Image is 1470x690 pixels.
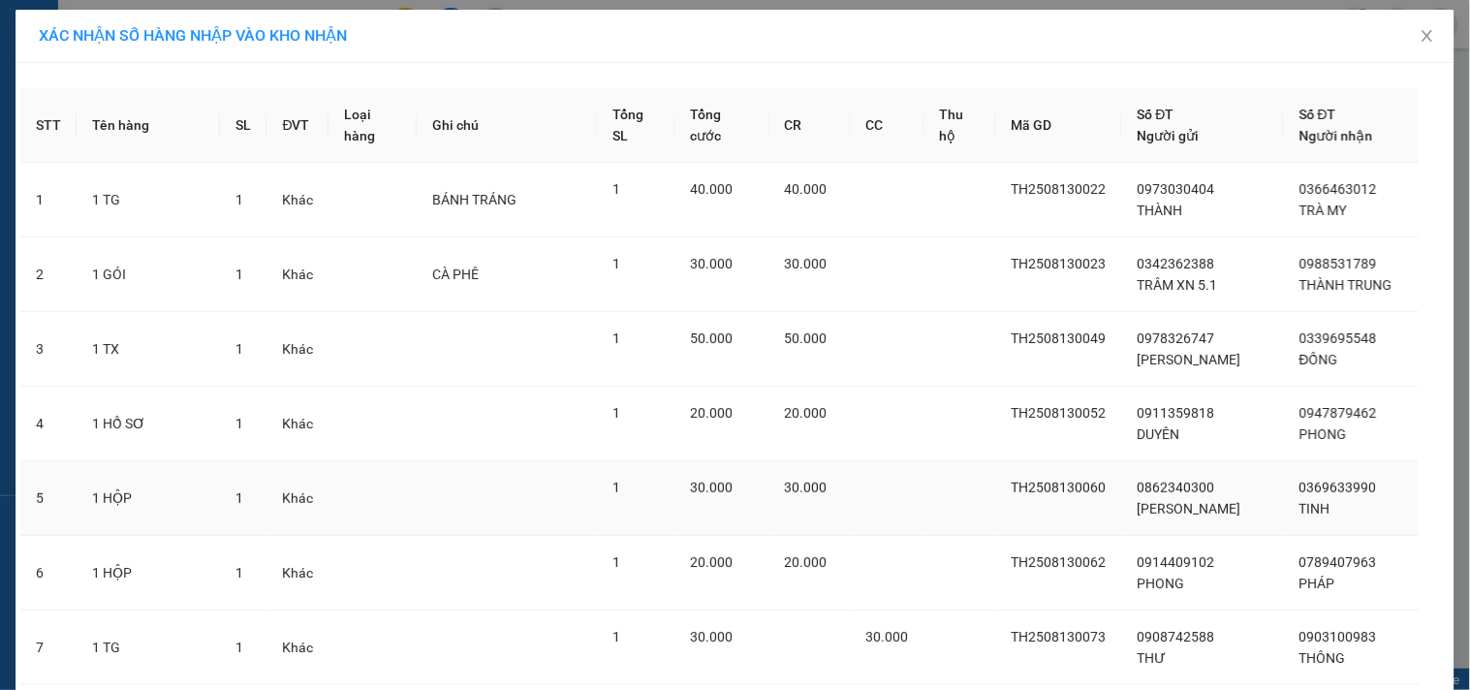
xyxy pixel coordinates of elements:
span: TH2508130060 [1012,480,1107,495]
span: 30.000 [785,256,828,271]
td: 1 TX [77,312,220,387]
span: 1 [612,330,620,346]
div: [GEOGRAPHIC_DATA] [227,16,423,60]
span: 0988531789 [1299,256,1377,271]
span: TH2508130073 [1012,629,1107,644]
span: THÀNH TRUNG [1299,277,1392,293]
span: 0789407963 [1299,554,1377,570]
td: 1 TG [77,611,220,685]
span: TINH [1299,501,1330,517]
span: TH2508130062 [1012,554,1107,570]
span: 20.000 [691,405,734,421]
div: 1 [227,110,423,134]
span: PHÁP [1299,576,1335,591]
td: 1 GÓI [77,237,220,312]
div: TUYẾT [16,63,213,86]
td: 1 TG [77,163,220,237]
td: Khác [266,461,328,536]
span: 50.000 [785,330,828,346]
span: TH2508130022 [1012,181,1107,197]
span: 1 [612,554,620,570]
th: Tên hàng [77,88,220,163]
th: Tổng cước [675,88,769,163]
span: BÁNH TRÁNG [432,192,516,207]
span: 1 [612,181,620,197]
span: 0908742588 [1138,629,1215,644]
span: THÔNG [1299,650,1346,666]
td: Khác [266,163,328,237]
span: 30.000 [691,480,734,495]
span: 1 [235,192,243,207]
span: 20.000 [691,554,734,570]
span: 1 [235,490,243,506]
td: Khác [266,536,328,611]
span: CÀ PHÊ [432,267,479,282]
td: 1 HỘP [77,461,220,536]
th: SL [220,88,266,163]
span: TH2508130052 [1012,405,1107,421]
span: XÁC NHẬN SỐ HÀNG NHẬP VÀO KHO NHẬN [39,26,347,45]
span: DUYÊN [1138,426,1180,442]
td: 1 HỒ SƠ [77,387,220,461]
span: 30.000 [785,480,828,495]
td: Khác [266,237,328,312]
span: 0903100983 [1299,629,1377,644]
span: 0339695548 [1299,330,1377,346]
span: Nhận: [227,16,273,37]
span: TH2508130023 [1012,256,1107,271]
span: TH2508130049 [1012,330,1107,346]
span: 0369633990 [1299,480,1377,495]
span: 0973030404 [1138,181,1215,197]
th: Loại hàng [328,88,417,163]
span: TRÀ MY [1299,203,1347,218]
span: 0342362388 [1138,256,1215,271]
span: 30.000 [866,629,909,644]
span: 20.000 [785,554,828,570]
span: THƯ [1138,650,1167,666]
span: 50.000 [691,330,734,346]
span: 40.000 [785,181,828,197]
span: Người nhận [1299,128,1373,143]
th: Mã GD [996,88,1122,163]
span: PHONG [1299,426,1347,442]
th: Ghi chú [417,88,597,163]
span: 1 [612,405,620,421]
td: 5 [20,461,77,536]
td: Khác [266,312,328,387]
span: 40.000 [691,181,734,197]
td: Khác [266,387,328,461]
th: CC [851,88,924,163]
span: 1 [235,267,243,282]
span: 1 [235,416,243,431]
div: 0334055951 [16,86,213,113]
th: ĐVT [266,88,328,163]
td: 2 [20,237,77,312]
span: ĐỒNG [1299,352,1338,367]
td: 4 [20,387,77,461]
span: 1 [235,341,243,357]
span: 20.000 [785,405,828,421]
span: Số ĐT [1138,107,1174,122]
button: Close [1400,10,1454,64]
span: 1 [612,629,620,644]
span: PHONG [1138,576,1185,591]
div: 0392438351 [227,83,423,110]
div: PH [GEOGRAPHIC_DATA] [16,16,213,63]
span: 30.000 [691,629,734,644]
span: close [1420,28,1435,44]
th: Thu hộ [924,88,996,163]
span: 0914409102 [1138,554,1215,570]
span: [PERSON_NAME] [1138,501,1241,517]
span: Gửi: [16,18,47,39]
th: CR [769,88,851,163]
span: 1 [612,256,620,271]
span: 30.000 [691,256,734,271]
td: 1 HỘP [77,536,220,611]
span: 0862340300 [1138,480,1215,495]
span: [PERSON_NAME] [1138,352,1241,367]
span: TRÂM XN 5.1 [1138,277,1218,293]
td: 1 [20,163,77,237]
td: 3 [20,312,77,387]
span: 0978326747 [1138,330,1215,346]
td: 7 [20,611,77,685]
